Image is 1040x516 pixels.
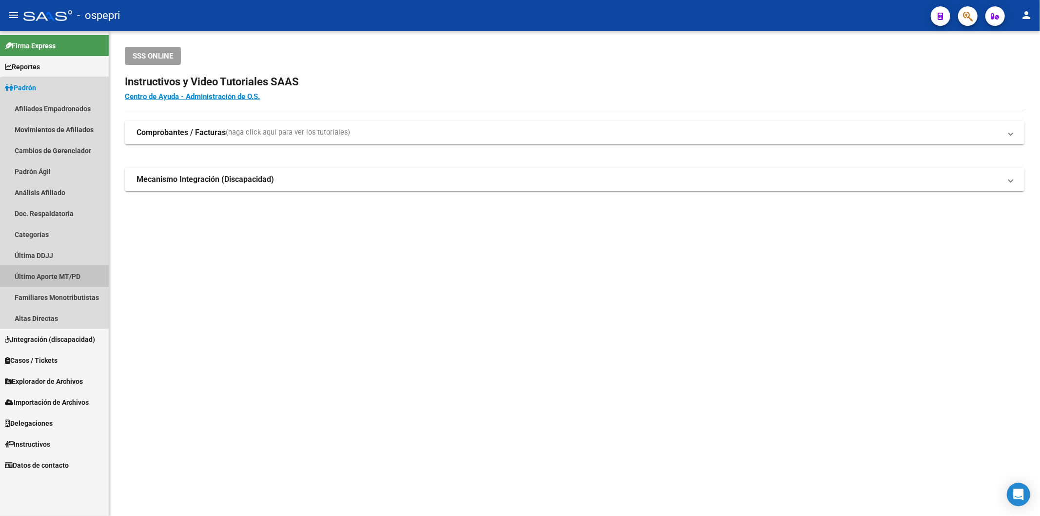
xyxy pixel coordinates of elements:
[125,92,260,101] a: Centro de Ayuda - Administración de O.S.
[5,355,58,366] span: Casos / Tickets
[8,9,20,21] mat-icon: menu
[5,334,95,345] span: Integración (discapacidad)
[5,82,36,93] span: Padrón
[77,5,120,26] span: - ospepri
[5,460,69,471] span: Datos de contacto
[5,376,83,387] span: Explorador de Archivos
[1020,9,1032,21] mat-icon: person
[5,397,89,408] span: Importación de Archivos
[125,121,1024,144] mat-expansion-panel-header: Comprobantes / Facturas(haga click aquí para ver los tutoriales)
[226,127,350,138] span: (haga click aquí para ver los tutoriales)
[5,418,53,429] span: Delegaciones
[137,127,226,138] strong: Comprobantes / Facturas
[125,73,1024,91] h2: Instructivos y Video Tutoriales SAAS
[5,439,50,450] span: Instructivos
[5,61,40,72] span: Reportes
[5,40,56,51] span: Firma Express
[133,52,173,60] span: SSS ONLINE
[125,47,181,65] button: SSS ONLINE
[1007,483,1030,506] div: Open Intercom Messenger
[125,168,1024,191] mat-expansion-panel-header: Mecanismo Integración (Discapacidad)
[137,174,274,185] strong: Mecanismo Integración (Discapacidad)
